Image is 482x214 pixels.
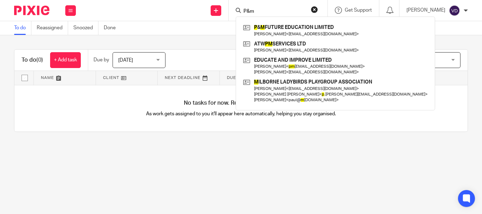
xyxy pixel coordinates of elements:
[36,57,43,63] span: (0)
[449,5,460,16] img: svg%3E
[94,56,109,63] p: Due by
[14,99,468,107] h4: No tasks for now. Relax and enjoy your day!
[118,58,133,63] span: [DATE]
[128,110,354,117] p: As work gets assigned to you it'll appear here automatically, helping you stay organised.
[50,52,81,68] a: + Add task
[243,8,306,15] input: Search
[14,21,31,35] a: To do
[14,6,49,15] img: Pixie
[311,6,318,13] button: Clear
[406,7,445,14] p: [PERSON_NAME]
[22,56,43,64] h1: To do
[345,8,372,13] span: Get Support
[73,21,98,35] a: Snoozed
[104,21,121,35] a: Done
[37,21,68,35] a: Reassigned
